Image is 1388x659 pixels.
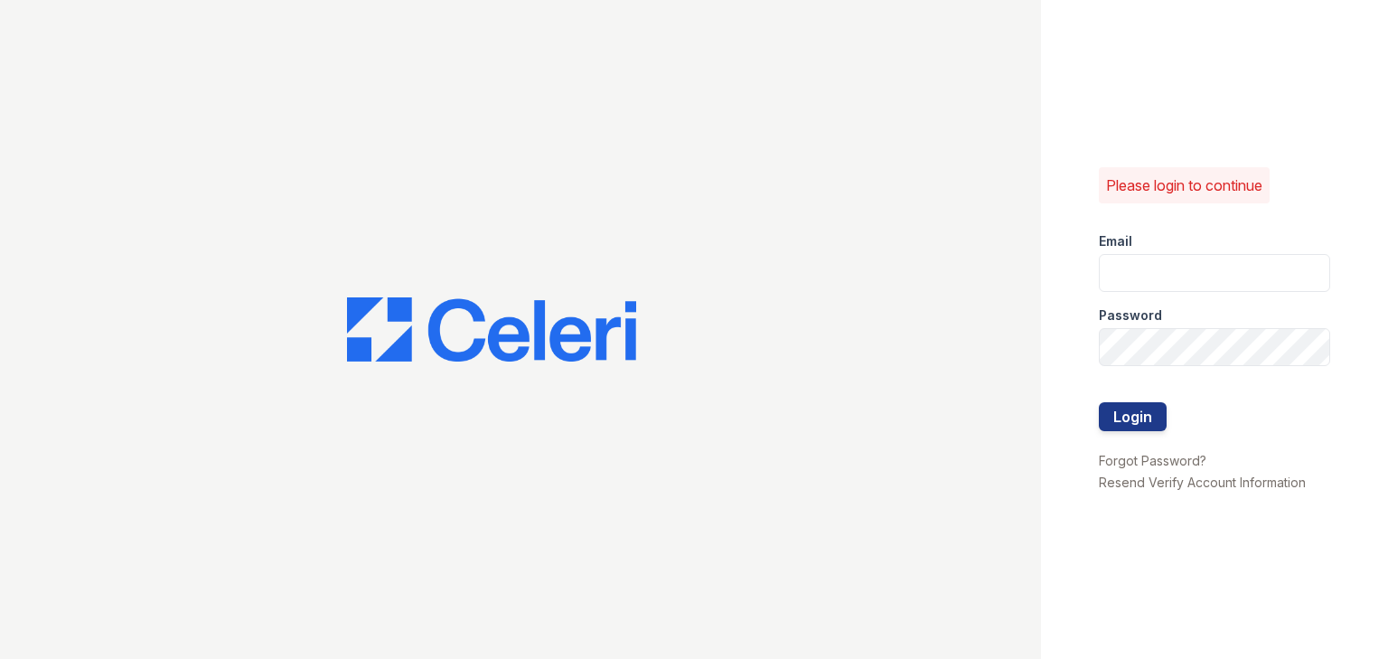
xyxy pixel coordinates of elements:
[1099,232,1132,250] label: Email
[1106,174,1262,196] p: Please login to continue
[1099,306,1162,325] label: Password
[1099,453,1206,468] a: Forgot Password?
[347,297,636,362] img: CE_Logo_Blue-a8612792a0a2168367f1c8372b55b34899dd931a85d93a1a3d3e32e68fde9ad4.png
[1099,475,1306,490] a: Resend Verify Account Information
[1099,402,1167,431] button: Login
